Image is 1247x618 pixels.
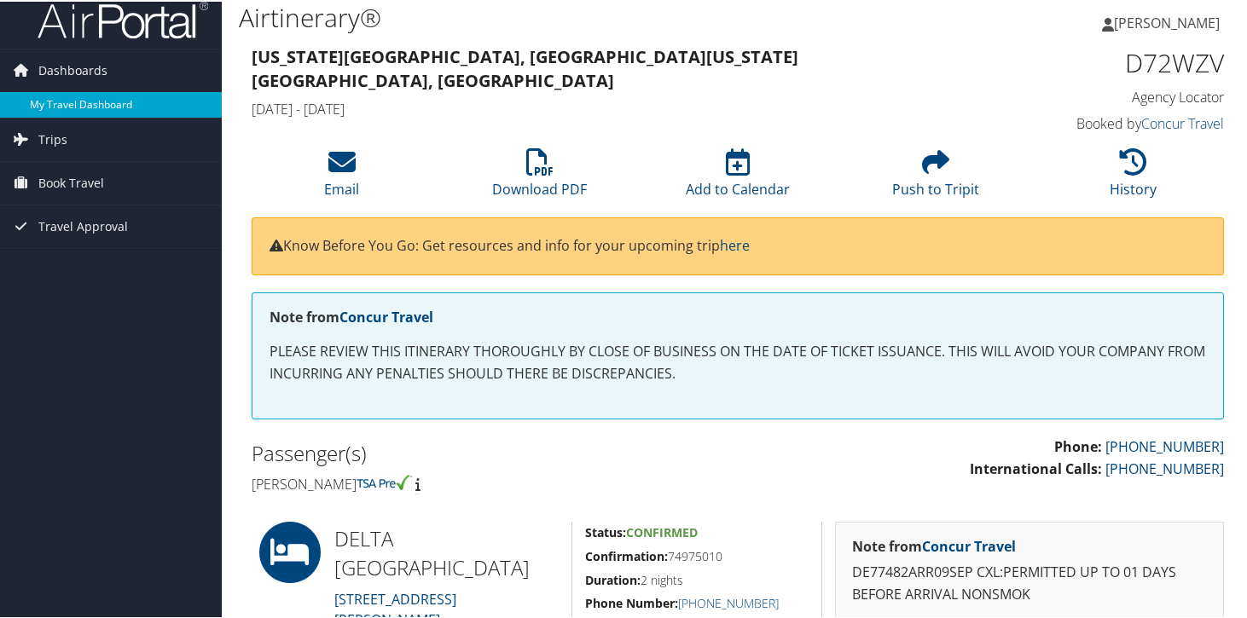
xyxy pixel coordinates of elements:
[853,535,1017,554] strong: Note from
[1000,86,1225,105] h4: Agency Locator
[1000,113,1225,131] h4: Booked by
[585,570,809,587] h5: 2 nights
[678,593,779,609] a: [PHONE_NUMBER]
[585,546,809,563] h5: 74975010
[1105,458,1224,476] a: [PHONE_NUMBER]
[325,156,360,197] a: Email
[892,156,979,197] a: Push to Tripit
[493,156,588,197] a: Download PDF
[252,98,975,117] h4: [DATE] - [DATE]
[38,204,128,246] span: Travel Approval
[923,535,1017,554] a: Concur Travel
[334,523,559,580] h2: DELTA [GEOGRAPHIC_DATA]
[270,306,433,325] strong: Note from
[1111,156,1157,197] a: History
[1105,436,1224,454] a: [PHONE_NUMBER]
[252,43,798,90] strong: [US_STATE][GEOGRAPHIC_DATA], [GEOGRAPHIC_DATA] [US_STATE][GEOGRAPHIC_DATA], [GEOGRAPHIC_DATA]
[585,523,626,539] strong: Status:
[1141,113,1224,131] a: Concur Travel
[357,473,412,488] img: tsa-precheck.png
[252,437,725,466] h2: Passenger(s)
[720,234,750,253] a: here
[270,234,1206,256] p: Know Before You Go: Get resources and info for your upcoming trip
[38,48,107,90] span: Dashboards
[585,546,668,563] strong: Confirmation:
[38,160,104,203] span: Book Travel
[686,156,790,197] a: Add to Calendar
[38,117,67,159] span: Trips
[853,560,1207,604] p: DE77482ARR09SEP CXL:PERMITTED UP TO 01 DAYS BEFORE ARRIVAL NONSMOK
[270,339,1206,383] p: PLEASE REVIEW THIS ITINERARY THOROUGHLY BY CLOSE OF BUSINESS ON THE DATE OF TICKET ISSUANCE. THIS...
[585,593,678,609] strong: Phone Number:
[1054,436,1102,454] strong: Phone:
[970,458,1102,476] strong: International Calls:
[585,570,641,586] strong: Duration:
[1114,12,1220,31] span: [PERSON_NAME]
[1000,43,1225,79] h1: D72WZV
[252,473,725,492] h4: [PERSON_NAME]
[339,306,433,325] a: Concur Travel
[626,523,698,539] span: Confirmed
